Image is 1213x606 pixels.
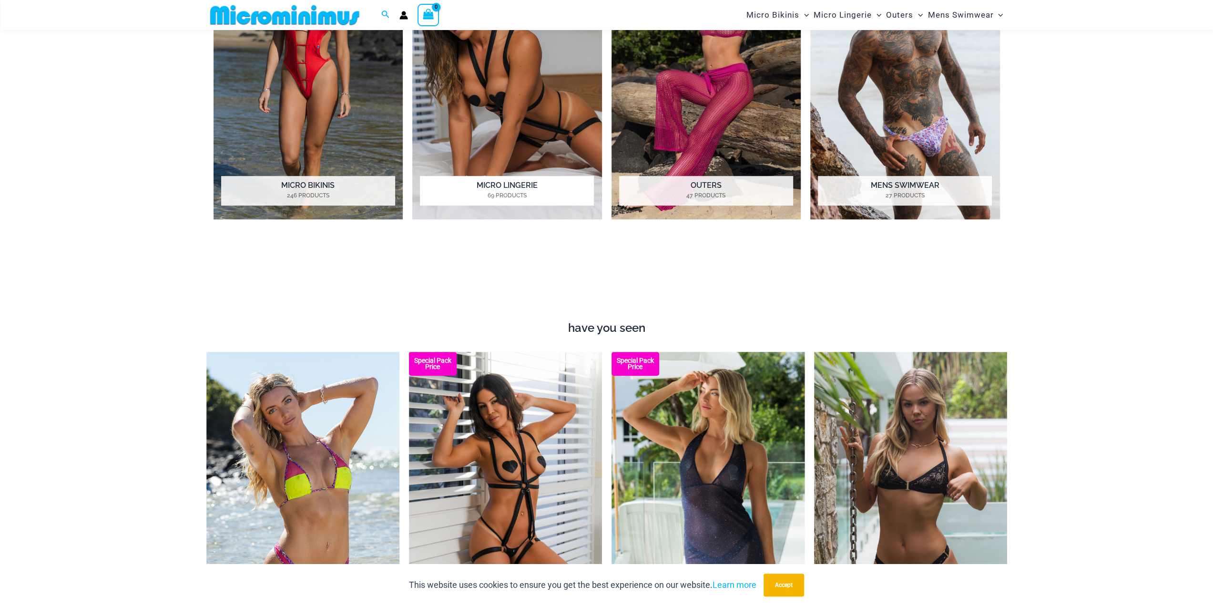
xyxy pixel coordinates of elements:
a: View Shopping Cart, empty [418,4,439,26]
a: Micro LingerieMenu ToggleMenu Toggle [811,3,884,27]
h2: Outers [619,176,793,205]
h2: Mens Swimwear [818,176,992,205]
a: Search icon link [381,9,390,21]
a: Learn more [713,580,756,590]
span: Menu Toggle [799,3,809,27]
mark: 69 Products [420,191,594,200]
mark: 27 Products [818,191,992,200]
mark: 47 Products [619,191,793,200]
span: Mens Swimwear [928,3,993,27]
span: Micro Lingerie [814,3,872,27]
span: Menu Toggle [913,3,923,27]
h2: Micro Lingerie [420,176,594,205]
a: Mens SwimwearMenu ToggleMenu Toggle [925,3,1005,27]
p: This website uses cookies to ensure you get the best experience on our website. [409,578,756,592]
h2: Micro Bikinis [221,176,395,205]
a: Micro BikinisMenu ToggleMenu Toggle [744,3,811,27]
h4: have you seen [206,321,1007,335]
span: Micro Bikinis [746,3,799,27]
a: Account icon link [399,11,408,20]
button: Accept [764,574,804,596]
img: MM SHOP LOGO FLAT [206,4,363,26]
iframe: TrustedSite Certified [214,245,1000,316]
mark: 246 Products [221,191,395,200]
span: Menu Toggle [872,3,881,27]
b: Special Pack Price [409,358,457,370]
a: OutersMenu ToggleMenu Toggle [884,3,925,27]
nav: Site Navigation [743,1,1007,29]
b: Special Pack Price [612,358,659,370]
span: Outers [886,3,913,27]
span: Menu Toggle [993,3,1003,27]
